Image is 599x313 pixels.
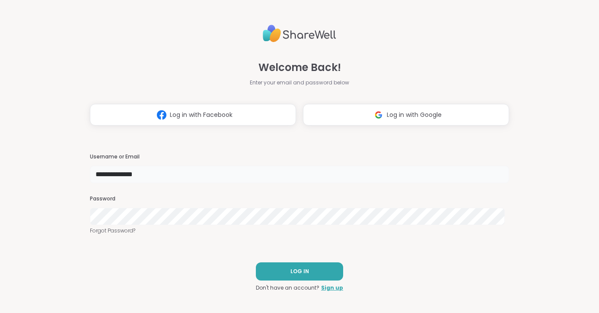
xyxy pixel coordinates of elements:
h3: Password [90,195,509,203]
img: ShareWell Logomark [370,107,387,123]
a: Forgot Password? [90,227,509,235]
button: Log in with Google [303,104,509,126]
span: Enter your email and password below [250,79,349,87]
span: Don't have an account? [256,284,319,292]
a: Sign up [321,284,343,292]
button: LOG IN [256,262,343,281]
span: Welcome Back! [258,60,341,75]
h3: Username or Email [90,153,509,161]
span: Log in with Google [387,110,442,119]
span: LOG IN [290,268,309,275]
button: Log in with Facebook [90,104,296,126]
span: Log in with Facebook [170,110,233,119]
img: ShareWell Logomark [153,107,170,123]
img: ShareWell Logo [263,21,336,46]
